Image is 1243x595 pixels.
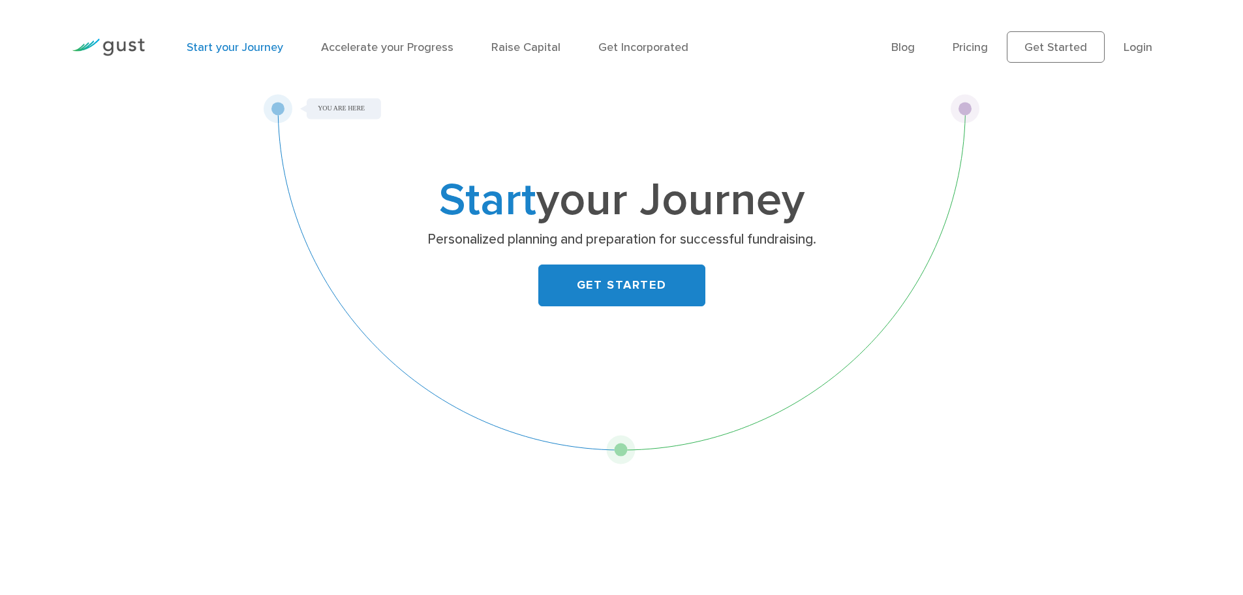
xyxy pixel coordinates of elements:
img: Gust Logo [72,39,145,56]
span: Start [439,172,536,227]
p: Personalized planning and preparation for successful fundraising. [369,231,874,249]
a: Raise Capital [491,40,560,54]
a: Start your Journey [187,40,283,54]
a: Get Started [1007,31,1105,63]
a: Blog [891,40,915,54]
a: Pricing [953,40,988,54]
a: Get Incorporated [598,40,688,54]
a: Login [1124,40,1152,54]
h1: your Journey [364,180,880,221]
a: GET STARTED [538,265,705,306]
a: Accelerate your Progress [321,40,453,54]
